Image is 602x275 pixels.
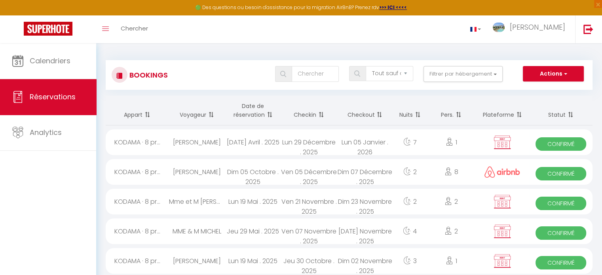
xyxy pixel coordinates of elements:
span: Chercher [121,24,148,32]
th: Sort by rentals [106,96,169,125]
th: Sort by status [529,96,593,125]
button: Filtrer par hébergement [423,66,503,82]
img: ... [493,23,505,32]
th: Sort by checkin [281,96,337,125]
input: Chercher [292,66,339,82]
th: Sort by channel [476,96,529,125]
a: ... [PERSON_NAME] [487,15,575,43]
img: logout [583,24,593,34]
th: Sort by guest [169,96,225,125]
a: >>> ICI <<<< [379,4,407,11]
span: Calendriers [30,56,70,66]
th: Sort by booking date [225,96,281,125]
h3: Bookings [127,66,168,84]
th: Sort by checkout [337,96,393,125]
a: Chercher [115,15,154,43]
span: Analytics [30,127,62,137]
span: [PERSON_NAME] [510,22,565,32]
img: Super Booking [24,22,72,36]
th: Sort by nights [393,96,427,125]
span: Réservations [30,92,76,102]
th: Sort by people [427,96,476,125]
button: Actions [523,66,584,82]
